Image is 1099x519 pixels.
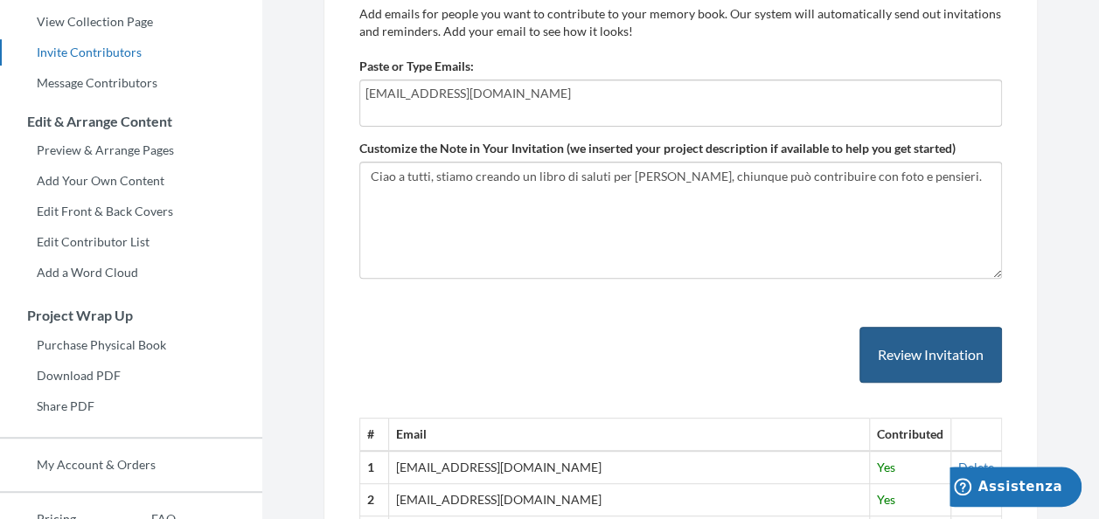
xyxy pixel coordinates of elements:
p: Add emails for people you want to contribute to your memory book. Our system will automatically s... [359,5,1002,40]
th: Email [389,419,870,451]
a: Delete [958,460,994,474]
th: Contributed [870,419,951,451]
label: Customize the Note in Your Invitation (we inserted your project description if available to help ... [359,140,956,157]
h3: Edit & Arrange Content [1,114,262,129]
td: [EMAIL_ADDRESS][DOMAIN_NAME] [389,451,870,483]
span: Yes [877,492,895,507]
label: Paste or Type Emails: [359,58,474,75]
textarea: Ciao a tutti, stiamo creando un libro di saluti per [PERSON_NAME], chiunque può contribuire con f... [359,162,1002,279]
span: Yes [877,460,895,474]
th: # [360,419,389,451]
th: 2 [360,484,389,516]
button: Review Invitation [859,327,1002,384]
input: Add contributor email(s) here... [365,84,996,103]
iframe: Apre un widget che permette di chattare con uno dei nostri agenti [949,467,1082,510]
h3: Project Wrap Up [1,308,262,323]
td: [EMAIL_ADDRESS][DOMAIN_NAME] [389,484,870,516]
th: 1 [360,451,389,483]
